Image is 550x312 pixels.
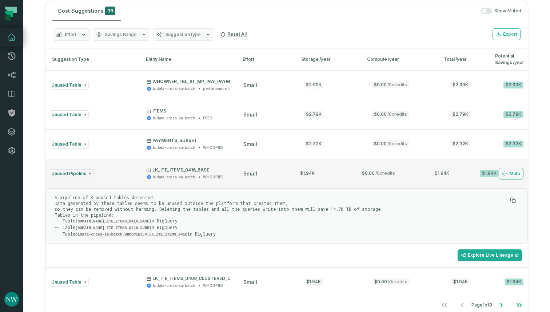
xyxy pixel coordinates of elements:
img: avatar of Nayla Winter [4,292,19,307]
span: /year [388,56,399,62]
div: $1.94K [304,279,323,285]
div: bidata-cross-sa-batch [153,145,195,150]
a: Explore Live Lineage [458,249,522,261]
div: $2.32K [503,141,523,147]
span: / 0 credits [388,279,407,284]
span: Unused Pipeline [51,171,87,176]
button: Unused TableLK_ITE_ITEMS_0409_CLUSTERED_ONLYbidata-cross-sa-batchWHCOPIESsmall$1.94K$0.00/0credit... [45,267,528,296]
code: bidata-cross-sa-batch.WHCOPIES.V_LK_ITE_ITEMS_0416 [75,232,187,237]
span: $0.00 [360,170,397,177]
div: bidata-cross-sa-batch [153,174,195,180]
div: Unused PipelineLK_ITE_ITEMS_0416_BASEbidata-cross-sa-batchWHCOPIESsmall$1.94K$0.00/0credits$1.94K... [45,188,528,267]
div: Total [444,56,482,63]
div: WHCOPIES [203,174,224,180]
span: / 0 credits [387,111,407,117]
button: Effort [53,28,90,41]
button: Suggestion type [153,28,214,41]
div: $1.94K [505,279,523,285]
span: $0.00 [372,278,410,285]
div: $2.79K [304,111,324,118]
div: Potential Savings [495,53,524,66]
p: A pipeline of 3 unused tables detected. Data generated by these tables seems to be unused outside... [55,194,507,237]
p: LK_ITE_ITEMS_0416_BASE [147,167,224,173]
span: small [243,141,257,147]
span: Unused Table [51,141,81,147]
span: Savings Range [105,32,137,37]
span: /year [319,56,331,62]
button: Reset All [217,28,250,40]
div: $2.32K [304,141,324,147]
span: 38 [105,7,115,15]
div: bidata-cross-sa-batch [153,115,195,121]
div: $2.90K [304,82,324,88]
span: / 0 credits [387,82,407,87]
div: $1.94K [298,170,317,177]
span: $0.00 [372,140,409,147]
code: [DOMAIN_NAME]_ITE_ITEMS_0416_CURR [75,226,149,230]
span: $0.00 [372,81,409,88]
button: Savings Range [93,28,150,41]
span: $2.32K [450,140,470,147]
button: Unused PipelineLK_ITE_ITEMS_0416_BASEbidata-cross-sa-batchWHCOPIESsmall$1.94K$0.00/0credits$1.94K... [45,159,528,188]
div: Storage [301,56,354,63]
button: Mute [499,168,523,179]
div: bidata-cross-sa-batch [153,86,195,91]
span: small [243,279,257,285]
span: $1.94K [433,170,451,177]
div: Suggestion Type [49,56,133,63]
div: WHCOPIES [203,145,224,150]
div: bidata-cross-sa-batch [153,283,195,288]
div: Show Muted [124,8,521,14]
span: Suggestion type [165,32,201,37]
div: Entity Name [146,56,230,63]
span: $2.79K [450,111,470,118]
span: $2.90K [450,81,470,88]
button: Cost Suggestions [52,1,121,21]
span: /year [513,60,524,65]
span: /year [455,56,467,62]
p: LK_ITE_ITEMS_0409_CLUSTERED_ONLY [147,276,240,281]
span: $1.94K [451,278,470,285]
div: performance_bimelirecore1 [203,86,253,91]
button: Unused TablePAYMENTS_SUBSETbidata-cross-sa-batchWHCOPIESsmall$2.32K$0.00/0credits$2.32K$2.32K [45,129,528,158]
p: WHOWNER_TBL_BT_MP_PAY_PAYMENTS_ALL [147,79,253,84]
div: WHCOPIES [203,283,224,288]
p: ITEMS [147,108,212,114]
span: $0.00 [372,111,409,118]
p: PAYMENTS_SUBSET [147,138,224,143]
span: Effort [65,32,76,37]
span: Unused Table [51,112,81,117]
div: Effort [243,56,288,63]
button: Unused TableWHOWNER_TBL_BT_MP_PAY_PAYMENTS_ALLbidata-cross-sa-batchperformance_bimelirecore1small... [45,70,528,99]
button: Export [493,28,521,40]
span: Unused Table [51,82,81,88]
span: / 0 credits [387,141,407,146]
span: / 0 credits [375,170,395,176]
span: small [243,82,257,88]
span: Unused Table [51,279,81,285]
code: [DOMAIN_NAME]_ITE_ITEMS_0416_BASE [75,219,149,224]
span: small [243,170,257,177]
span: small [243,111,257,118]
div: Compute [367,56,431,63]
div: $1.94K [480,170,499,177]
button: Unused TableITEMSbidata-cross-sa-batchFEEDsmall$2.79K$0.00/0credits$2.79K$2.79K [45,100,528,129]
div: FEED [203,115,212,121]
div: $2.90K [503,82,523,88]
div: $2.79K [503,111,523,118]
